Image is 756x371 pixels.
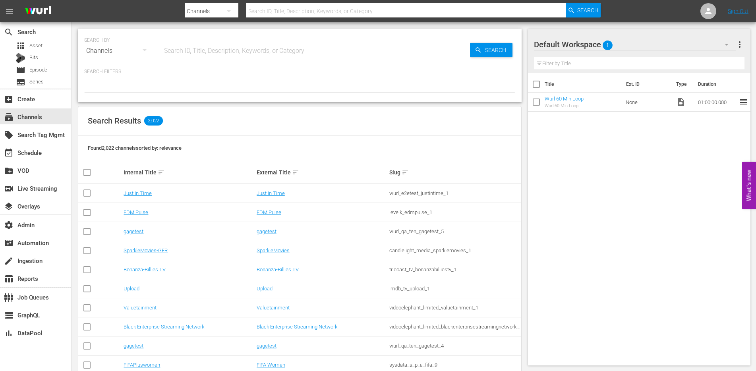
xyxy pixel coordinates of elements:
div: tricoast_tv_bonanzabilliestv_1 [389,267,520,272]
span: Create [4,95,14,104]
div: Bits [16,53,25,63]
span: Search Tag Mgmt [4,130,14,140]
a: Just In Time [257,190,285,196]
button: Search [566,3,601,17]
span: sort [402,169,409,176]
div: wurl_e2etest_justintime_1 [389,190,520,196]
span: Asset [16,41,25,50]
span: reorder [739,97,748,106]
span: Admin [4,220,14,230]
a: EDM Pulse [257,209,281,215]
div: imdb_tv_upload_1 [389,286,520,292]
a: Upload [257,286,273,292]
span: VOD [4,166,14,176]
div: Channels [84,40,154,62]
span: Automation [4,238,14,248]
p: Search Filters: [84,68,515,75]
a: Bonanza-Billies TV [124,267,166,272]
a: gagetest [257,228,276,234]
span: Schedule [4,148,14,158]
th: Title [545,73,622,95]
span: 1 [603,37,613,54]
div: Default Workspace [534,33,737,56]
span: Overlays [4,202,14,211]
span: Found 2,022 channels sorted by: relevance [88,145,182,151]
div: wurl_qa_ten_gagetest_5 [389,228,520,234]
div: Internal Title [124,168,254,177]
span: 2,022 [144,116,163,126]
span: sort [158,169,165,176]
button: Search [470,43,512,57]
span: menu [5,6,14,16]
span: Bits [29,54,38,62]
td: None [623,93,673,112]
a: gagetest [124,228,143,234]
span: Live Streaming [4,184,14,193]
a: gagetest [124,343,143,349]
span: DataPool [4,328,14,338]
a: Sign Out [728,8,748,14]
a: Black Enterprise Streaming Network [124,324,204,330]
a: Valuetainment [257,305,290,311]
span: Search [482,43,512,57]
div: External Title [257,168,387,177]
a: Wurl 60 Min Loop [545,96,584,102]
th: Duration [693,73,741,95]
a: Valuetainment [124,305,157,311]
span: sort [292,169,299,176]
span: more_vert [735,40,744,49]
div: videoelephant_limited_valuetainment_1 [389,305,520,311]
img: ans4CAIJ8jUAAAAAAAAAAAAAAAAAAAAAAAAgQb4GAAAAAAAAAAAAAAAAAAAAAAAAJMjXAAAAAAAAAAAAAAAAAAAAAAAAgAT5G... [19,2,57,21]
a: Bonanza-Billies TV [257,267,299,272]
div: sysdata_s_p_a_fifa_9 [389,362,520,368]
span: Episode [29,66,47,74]
div: levelk_edmpulse_1 [389,209,520,215]
span: Episode [16,65,25,75]
a: SparkleMovies-GER [124,247,168,253]
a: Upload [124,286,139,292]
a: FIFAPluswomen [124,362,160,368]
span: Channels [4,112,14,122]
span: Search [577,3,598,17]
span: Video [676,97,686,107]
span: GraphQL [4,311,14,320]
span: Ingestion [4,256,14,266]
th: Ext. ID [621,73,671,95]
div: wurl_qa_ten_gagetest_4 [389,343,520,349]
a: Black Enterprise Streaming Network [257,324,337,330]
span: Search Results [88,116,141,126]
span: Asset [29,42,43,50]
button: Open Feedback Widget [742,162,756,209]
a: FIFA Women [257,362,285,368]
a: EDM Pulse [124,209,148,215]
span: Reports [4,274,14,284]
span: Job Queues [4,293,14,302]
div: candlelight_media_sparklemovies_1 [389,247,520,253]
div: Slug [389,168,520,177]
th: Type [671,73,693,95]
span: Search [4,27,14,37]
div: videoelephant_limited_blackenterprisestreamingnetwork_1 [389,324,520,330]
span: Series [16,77,25,87]
a: gagetest [257,343,276,349]
div: Wurl 60 Min Loop [545,103,584,108]
a: Just In Time [124,190,152,196]
td: 01:00:00.000 [695,93,739,112]
span: Series [29,78,44,86]
button: more_vert [735,35,744,54]
a: SparkleMovies [257,247,290,253]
